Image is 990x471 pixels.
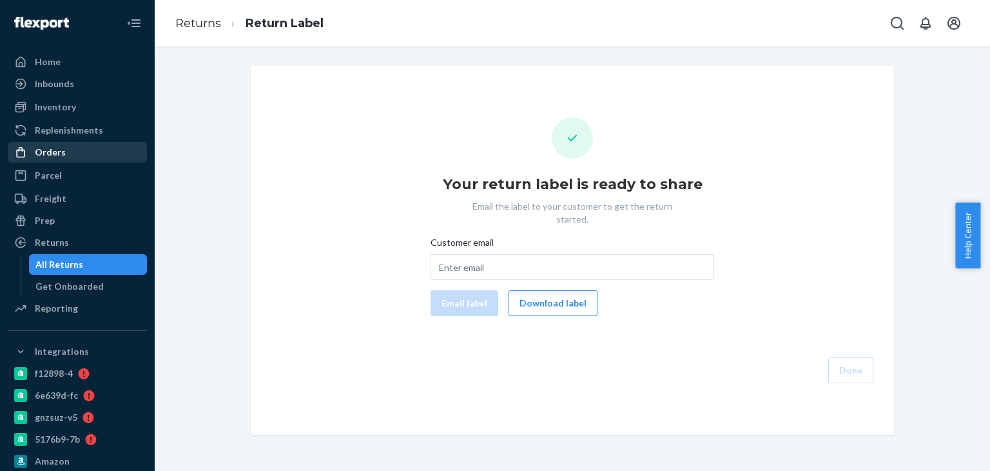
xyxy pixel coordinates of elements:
[14,17,69,30] img: Flexport logo
[8,142,147,163] a: Orders
[35,345,89,358] div: Integrations
[35,55,61,68] div: Home
[8,120,147,141] a: Replenishments
[884,10,910,36] button: Open Search Box
[431,290,498,316] button: Email label
[35,192,66,205] div: Freight
[35,77,74,90] div: Inbounds
[35,258,83,271] div: All Returns
[35,411,77,424] div: gnzsuz-v5
[175,16,221,30] a: Returns
[8,74,147,94] a: Inbounds
[460,200,685,226] p: Email the label to your customer to get the return started.
[35,169,62,182] div: Parcel
[431,254,714,280] input: Customer email
[35,367,73,380] div: f12898-4
[35,389,78,402] div: 6e639d-fc
[941,10,967,36] button: Open account menu
[165,5,334,43] ol: breadcrumbs
[35,455,70,468] div: Amazon
[8,407,147,428] a: gnzsuz-v5
[8,232,147,253] a: Returns
[443,174,703,195] h1: Your return label is ready to share
[246,16,324,30] a: Return Label
[35,101,76,114] div: Inventory
[26,9,72,21] span: Support
[431,236,494,254] span: Customer email
[8,188,147,209] a: Freight
[8,165,147,186] a: Parcel
[29,254,148,275] a: All Returns
[955,203,980,268] button: Help Center
[121,10,147,36] button: Close Navigation
[8,363,147,384] a: f12898-4
[913,10,938,36] button: Open notifications
[8,97,147,117] a: Inventory
[29,276,148,297] a: Get Onboarded
[8,341,147,362] button: Integrations
[8,385,147,406] a: 6e639d-fc
[8,298,147,319] a: Reporting
[35,433,80,446] div: 5176b9-7b
[8,429,147,450] a: 5176b9-7b
[828,357,873,383] button: Done
[35,280,104,293] div: Get Onboarded
[509,290,597,316] button: Download label
[35,214,55,227] div: Prep
[35,146,66,159] div: Orders
[8,52,147,72] a: Home
[8,210,147,231] a: Prep
[35,236,69,249] div: Returns
[35,124,103,137] div: Replenishments
[35,302,78,315] div: Reporting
